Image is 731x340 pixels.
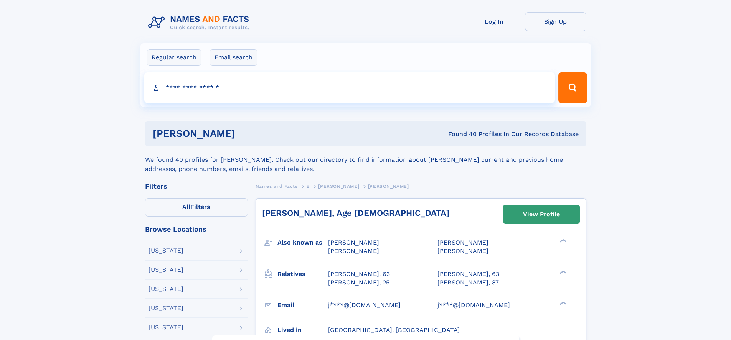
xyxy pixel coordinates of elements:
[149,305,183,311] div: [US_STATE]
[437,247,488,255] span: [PERSON_NAME]
[306,181,310,191] a: E
[277,236,328,249] h3: Also known as
[277,324,328,337] h3: Lived in
[210,49,257,66] label: Email search
[328,278,389,287] a: [PERSON_NAME], 25
[262,208,449,218] a: [PERSON_NAME], Age [DEMOGRAPHIC_DATA]
[149,267,183,273] div: [US_STATE]
[368,184,409,189] span: [PERSON_NAME]
[145,146,586,174] div: We found 40 profiles for [PERSON_NAME]. Check out our directory to find information about [PERSON...
[523,205,560,223] div: View Profile
[437,239,488,246] span: [PERSON_NAME]
[182,203,190,210] span: All
[145,226,248,233] div: Browse Locations
[147,49,201,66] label: Regular search
[149,248,183,254] div: [US_STATE]
[277,268,328,281] h3: Relatives
[277,299,328,312] h3: Email
[464,12,525,31] a: Log In
[328,239,379,246] span: [PERSON_NAME]
[318,181,359,191] a: [PERSON_NAME]
[558,301,567,306] div: ❯
[558,72,587,103] button: Search Button
[558,238,567,243] div: ❯
[145,183,248,190] div: Filters
[437,278,499,287] a: [PERSON_NAME], 87
[256,181,298,191] a: Names and Facts
[306,184,310,189] span: E
[318,184,359,189] span: [PERSON_NAME]
[145,12,256,33] img: Logo Names and Facts
[153,129,342,138] h1: [PERSON_NAME]
[342,130,579,138] div: Found 40 Profiles In Our Records Database
[145,198,248,217] label: Filters
[149,286,183,292] div: [US_STATE]
[525,12,586,31] a: Sign Up
[149,324,183,330] div: [US_STATE]
[328,247,379,255] span: [PERSON_NAME]
[328,326,460,333] span: [GEOGRAPHIC_DATA], [GEOGRAPHIC_DATA]
[503,205,579,223] a: View Profile
[437,270,499,278] a: [PERSON_NAME], 63
[328,270,390,278] a: [PERSON_NAME], 63
[144,72,555,103] input: search input
[558,269,567,274] div: ❯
